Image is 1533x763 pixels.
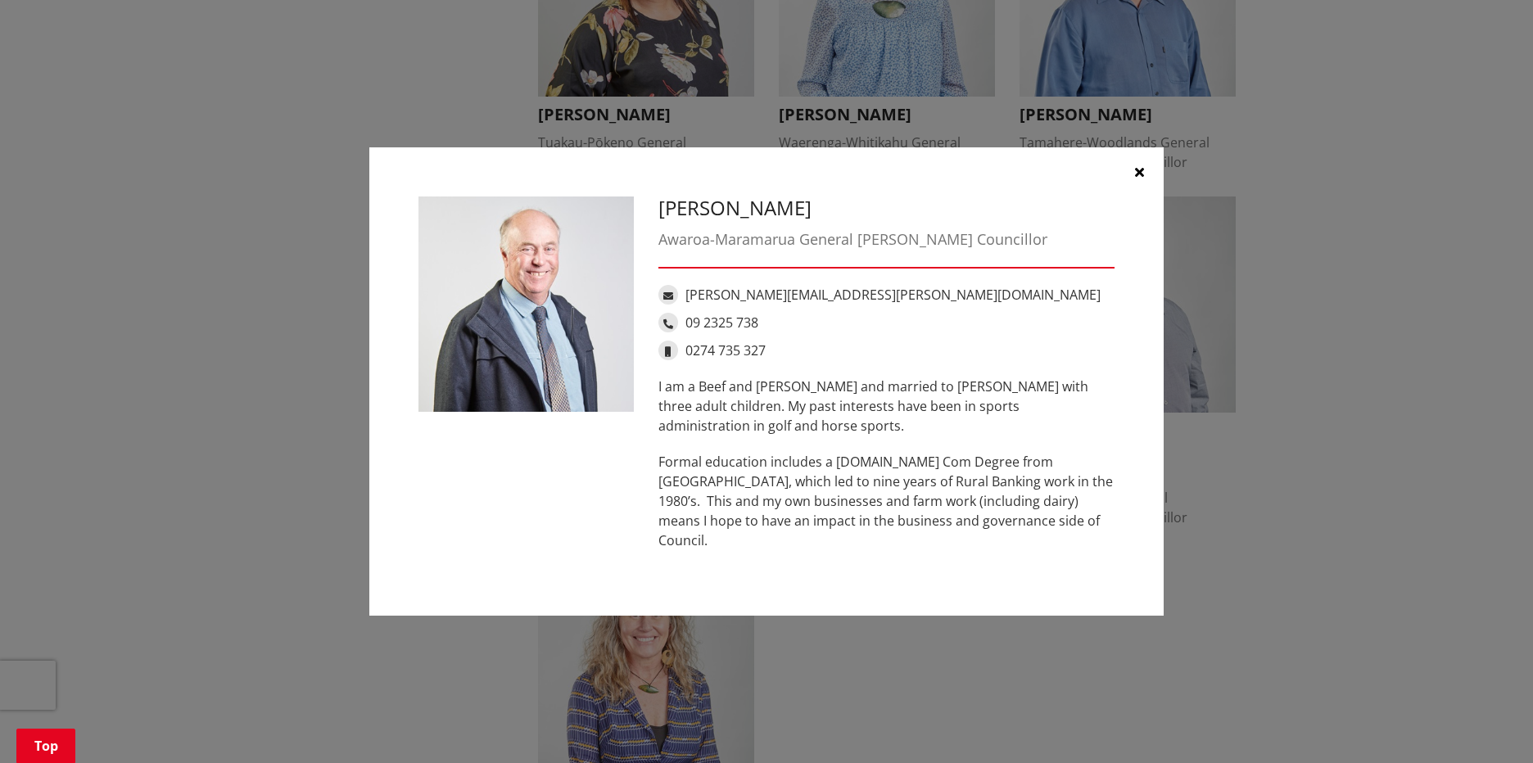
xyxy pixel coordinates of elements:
p: Formal education includes a [DOMAIN_NAME] Com Degree from [GEOGRAPHIC_DATA], which led to nine ye... [658,452,1115,550]
div: Awaroa-Maramarua General [PERSON_NAME] Councillor [658,228,1115,251]
iframe: Messenger Launcher [1458,694,1517,753]
a: 09 2325 738 [685,314,758,332]
a: [PERSON_NAME][EMAIL_ADDRESS][PERSON_NAME][DOMAIN_NAME] [685,286,1101,304]
a: Top [16,729,75,763]
img: Peter Thomson [418,196,634,412]
h3: [PERSON_NAME] [658,196,1115,220]
a: 0274 735 327 [685,341,766,359]
p: I am a Beef and [PERSON_NAME] and married to [PERSON_NAME] with three adult children. My past int... [658,377,1115,436]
